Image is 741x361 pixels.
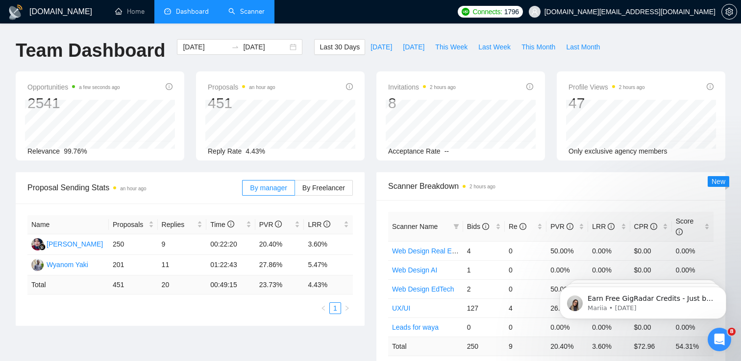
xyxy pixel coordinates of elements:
[388,337,463,356] td: Total
[79,85,120,90] time: a few seconds ago
[206,275,255,294] td: 00:49:15
[115,7,145,16] a: homeHome
[430,85,456,90] time: 2 hours ago
[721,4,737,20] button: setting
[47,239,103,249] div: [PERSON_NAME]
[208,94,275,113] div: 451
[568,81,645,93] span: Profile Views
[588,260,630,279] td: 0.00%
[318,302,329,314] li: Previous Page
[531,8,538,15] span: user
[505,317,546,337] td: 0
[630,241,672,260] td: $0.00
[463,241,505,260] td: 4
[463,317,505,337] td: 0
[259,221,282,228] span: PVR
[255,255,304,275] td: 27.86%
[227,221,234,227] span: info-circle
[505,337,546,356] td: 9
[162,219,196,230] span: Replies
[158,275,207,294] td: 20
[388,147,441,155] span: Acceptance Rate
[505,298,546,317] td: 4
[208,81,275,93] span: Proposals
[672,260,714,279] td: 0.00%
[164,8,171,15] span: dashboard
[255,275,304,294] td: 23.73 %
[302,184,345,192] span: By Freelancer
[31,259,44,271] img: WY
[365,39,397,55] button: [DATE]
[561,39,605,55] button: Last Month
[231,43,239,51] span: to
[228,7,265,16] a: searchScanner
[708,328,731,351] iframe: Intercom live chat
[619,85,645,90] time: 2 hours ago
[519,223,526,230] span: info-circle
[526,83,533,90] span: info-circle
[608,223,615,230] span: info-circle
[304,234,353,255] td: 3.60%
[206,255,255,275] td: 01:22:43
[630,337,672,356] td: $ 72.96
[435,42,468,52] span: This Week
[462,8,469,16] img: upwork-logo.png
[568,147,667,155] span: Only exclusive agency members
[546,241,588,260] td: 50.00%
[392,266,437,274] a: Web Design AI
[255,234,304,255] td: 20.40%
[39,244,46,250] img: gigradar-bm.png
[473,39,516,55] button: Last Week
[672,241,714,260] td: 0.00%
[109,234,158,255] td: 250
[388,180,714,192] span: Scanner Breakdown
[472,6,502,17] span: Connects:
[521,42,555,52] span: This Month
[158,234,207,255] td: 9
[341,302,353,314] button: right
[109,215,158,234] th: Proposals
[546,260,588,279] td: 0.00%
[397,39,430,55] button: [DATE]
[120,186,146,191] time: an hour ago
[392,247,467,255] a: Web Design Real Estate
[672,337,714,356] td: 54.31 %
[568,94,645,113] div: 47
[320,42,360,52] span: Last 30 Days
[27,94,120,113] div: 2541
[566,42,600,52] span: Last Month
[31,240,103,248] a: RH[PERSON_NAME]
[430,39,473,55] button: This Week
[482,223,489,230] span: info-circle
[467,223,489,230] span: Bids
[392,285,454,293] a: Web Design EdTech
[630,260,672,279] td: $0.00
[463,260,505,279] td: 1
[567,223,573,230] span: info-circle
[707,83,714,90] span: info-circle
[47,259,88,270] div: Wyanom Yaki
[158,215,207,234] th: Replies
[463,279,505,298] td: 2
[321,305,326,311] span: left
[650,223,657,230] span: info-circle
[588,337,630,356] td: 3.60 %
[388,94,456,113] div: 8
[346,83,353,90] span: info-circle
[109,255,158,275] td: 201
[516,39,561,55] button: This Month
[592,223,615,230] span: LRR
[27,147,60,155] span: Relevance
[210,221,234,228] span: Time
[330,303,341,314] a: 1
[250,184,287,192] span: By manager
[504,6,519,17] span: 1796
[16,39,165,62] h1: Team Dashboard
[445,147,449,155] span: --
[463,298,505,317] td: 127
[183,42,227,52] input: Start date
